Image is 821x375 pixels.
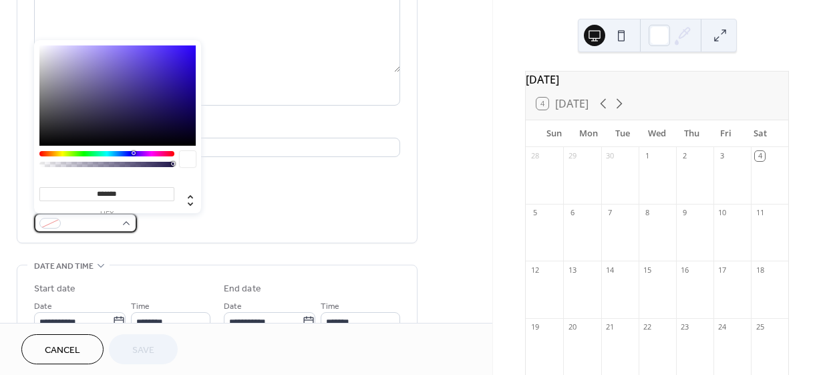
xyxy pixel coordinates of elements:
div: 18 [755,265,765,275]
div: 6 [567,208,577,218]
div: Thu [674,120,709,147]
div: 9 [680,208,690,218]
button: Cancel [21,334,104,364]
div: 4 [755,151,765,161]
div: 3 [717,151,727,161]
div: Location [34,122,397,136]
div: 17 [717,265,727,275]
div: 21 [605,322,615,332]
div: 20 [567,322,577,332]
div: 22 [643,322,653,332]
div: 7 [605,208,615,218]
div: 25 [755,322,765,332]
div: 12 [530,265,540,275]
span: Cancel [45,344,80,358]
div: 23 [680,322,690,332]
div: Tue [605,120,640,147]
div: 29 [567,151,577,161]
div: 19 [530,322,540,332]
div: Wed [640,120,675,147]
div: 30 [605,151,615,161]
div: Sun [536,120,571,147]
span: Date [224,299,242,314]
div: 11 [755,208,765,218]
span: Time [131,299,150,314]
div: Mon [571,120,606,147]
div: 24 [717,322,727,332]
div: [DATE] [526,72,788,88]
div: Fri [709,120,744,147]
div: 5 [530,208,540,218]
span: Time [321,299,339,314]
div: 15 [643,265,653,275]
div: End date [224,282,261,296]
div: 1 [643,151,653,161]
div: 13 [567,265,577,275]
div: 8 [643,208,653,218]
label: hex [39,211,174,218]
div: 28 [530,151,540,161]
div: 16 [680,265,690,275]
div: 14 [605,265,615,275]
span: Date and time [34,259,94,273]
div: Sat [743,120,778,147]
span: Date [34,299,52,314]
div: 2 [680,151,690,161]
div: Start date [34,282,75,296]
div: 10 [717,208,727,218]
